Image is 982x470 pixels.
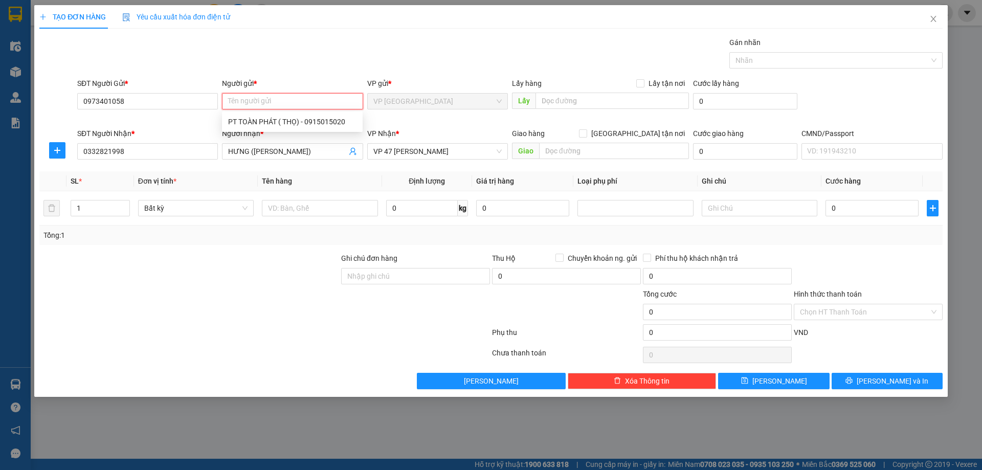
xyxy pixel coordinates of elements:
[614,377,621,385] span: delete
[512,129,545,138] span: Giao hàng
[825,177,861,185] span: Cước hàng
[651,253,742,264] span: Phí thu hộ khách nhận trả
[919,5,948,34] button: Close
[458,200,468,216] span: kg
[77,128,218,139] div: SĐT Người Nhận
[752,375,807,387] span: [PERSON_NAME]
[729,38,761,47] label: Gán nhãn
[491,327,642,345] div: Phụ thu
[491,347,642,365] div: Chưa thanh toán
[625,375,669,387] span: Xóa Thông tin
[50,146,65,154] span: plus
[228,116,356,127] div: PT TOÀN PHÁT ( THỌ) - 0915015020
[341,268,490,284] input: Ghi chú đơn hàng
[222,110,363,122] div: Tên không hợp lệ
[262,177,292,185] span: Tên hàng
[39,13,47,20] span: plus
[644,78,689,89] span: Lấy tận nơi
[512,143,539,159] span: Giao
[13,13,90,64] img: logo.jpg
[476,177,514,185] span: Giá trị hàng
[927,200,938,216] button: plus
[77,78,218,89] div: SĐT Người Gửi
[122,13,130,21] img: icon
[367,78,508,89] div: VP gửi
[794,290,862,298] label: Hình thức thanh toán
[564,253,641,264] span: Chuyển khoản ng. gửi
[417,373,566,389] button: [PERSON_NAME]
[373,94,502,109] span: VP Vĩnh Yên
[539,143,689,159] input: Dọc đường
[927,204,938,212] span: plus
[535,93,689,109] input: Dọc đường
[857,375,928,387] span: [PERSON_NAME] và In
[43,230,379,241] div: Tổng: 1
[741,377,748,385] span: save
[845,377,853,385] span: printer
[702,200,817,216] input: Ghi Chú
[512,93,535,109] span: Lấy
[643,290,677,298] span: Tổng cước
[573,171,697,191] th: Loại phụ phí
[492,254,516,262] span: Thu Hộ
[138,177,176,185] span: Đơn vị tính
[144,200,248,216] span: Bất kỳ
[568,373,717,389] button: deleteXóa Thông tin
[222,128,363,139] div: Người nhận
[222,114,363,130] div: PT TOÀN PHÁT ( THỌ) - 0915015020
[341,254,397,262] label: Ghi chú đơn hàng
[801,128,942,139] div: CMND/Passport
[832,373,943,389] button: printer[PERSON_NAME] và In
[222,78,363,89] div: Người gửi
[349,147,357,155] span: user-add
[122,13,230,21] span: Yêu cầu xuất hóa đơn điện tử
[929,15,938,23] span: close
[367,129,396,138] span: VP Nhận
[587,128,689,139] span: [GEOGRAPHIC_DATA] tận nơi
[794,328,808,337] span: VND
[476,200,569,216] input: 0
[718,373,829,389] button: save[PERSON_NAME]
[409,177,445,185] span: Định lượng
[262,200,377,216] input: VD: Bàn, Ghế
[693,93,797,109] input: Cước lấy hàng
[512,79,542,87] span: Lấy hàng
[693,129,744,138] label: Cước giao hàng
[39,13,106,21] span: TẠO ĐƠN HÀNG
[13,70,152,104] b: GỬI : VP [GEOGRAPHIC_DATA]
[698,171,821,191] th: Ghi chú
[43,200,60,216] button: delete
[693,79,739,87] label: Cước lấy hàng
[49,142,65,159] button: plus
[464,375,519,387] span: [PERSON_NAME]
[693,143,797,160] input: Cước giao hàng
[71,177,79,185] span: SL
[96,25,428,38] li: 271 - [PERSON_NAME] - [GEOGRAPHIC_DATA] - [GEOGRAPHIC_DATA]
[373,144,502,159] span: VP 47 Trần Khát Chân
